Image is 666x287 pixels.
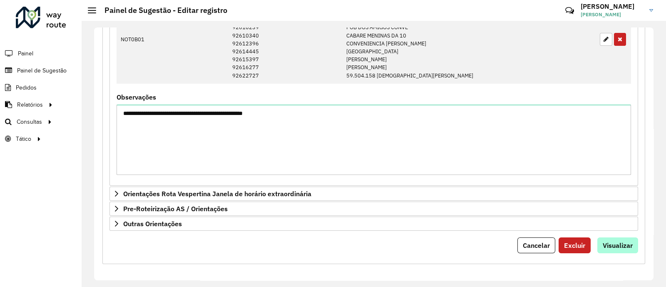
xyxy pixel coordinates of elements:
span: Painel de Sugestão [17,66,67,75]
a: Pre-Roteirização AS / Orientações [109,202,638,216]
h3: [PERSON_NAME] [581,2,643,10]
button: Cancelar [517,237,555,253]
span: Visualizar [603,241,633,250]
span: Pre-Roteirização AS / Orientações [123,205,228,212]
a: Orientações Rota Vespertina Janela de horário extraordinária [109,187,638,201]
span: Orientações Rota Vespertina Janela de horário extraordinária [123,190,311,197]
span: Outras Orientações [123,220,182,227]
span: Painel [18,49,33,58]
span: [PERSON_NAME] [581,11,643,18]
span: Tático [16,135,31,143]
span: Relatórios [17,100,43,109]
label: Observações [117,92,156,102]
span: Cancelar [523,241,550,250]
a: Contato Rápido [561,2,579,20]
span: Consultas [17,117,42,126]
h2: Painel de Sugestão - Editar registro [96,6,227,15]
button: Excluir [559,237,591,253]
button: Visualizar [597,237,638,253]
span: Pedidos [16,83,37,92]
span: Excluir [564,241,585,250]
a: Outras Orientações [109,217,638,231]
